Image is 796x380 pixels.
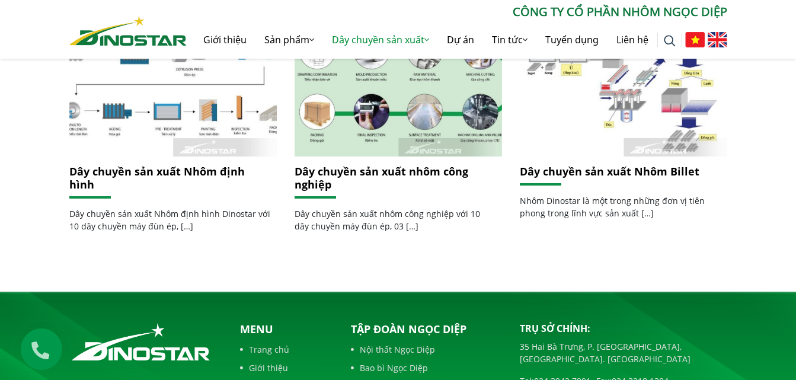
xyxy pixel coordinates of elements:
a: Dây chuyền sản xuất Nhôm Billet [520,164,699,178]
a: Giới thiệu [194,21,255,59]
a: Giới thiệu [240,362,331,374]
a: Trang chủ [240,343,331,356]
img: logo_footer [69,321,212,363]
img: Tiếng Việt [685,32,705,47]
p: 35 Hai Bà Trưng, P. [GEOGRAPHIC_DATA], [GEOGRAPHIC_DATA]. [GEOGRAPHIC_DATA] [520,340,727,365]
img: search [664,35,676,47]
a: Nội thất Ngọc Diệp [351,343,502,356]
a: Bao bì Ngọc Diệp [351,362,502,374]
a: Liên hệ [608,21,657,59]
p: Dây chuyền sản xuất nhôm công nghiệp với 10 dây chuyền máy đùn ép, 03 […] [295,207,496,232]
p: Trụ sở chính: [520,321,727,336]
a: Dây chuyền sản xuất nhôm công nghiệp [295,164,468,191]
a: Tuyển dụng [536,21,608,59]
img: Dây chuyền sản xuất Nhôm định hình [69,18,276,157]
a: Dây chuyền sản xuất Nhôm Billet [520,18,727,157]
p: Dây chuyền sản xuất Nhôm định hình Dinostar với 10 dây chuyền máy đùn ép, […] [69,207,271,232]
img: English [708,32,727,47]
a: Dây chuyền sản xuất [323,21,438,59]
a: Dây chuyền sản xuất Nhôm định hình [69,164,245,191]
a: Sản phẩm [255,21,323,59]
a: Dự án [438,21,483,59]
img: Nhôm Dinostar [69,16,187,46]
img: Dây chuyền sản xuất nhôm công nghiệp [294,18,501,157]
a: Dây chuyền sản xuất nhôm công nghiệp [295,18,502,157]
p: CÔNG TY CỔ PHẦN NHÔM NGỌC DIỆP [187,3,727,21]
p: Nhôm Dinostar là một trong những đơn vị tiên phong trong lĩnh vực sản xuất […] [520,194,721,219]
p: Tập đoàn Ngọc Diệp [351,321,502,337]
a: Tin tức [483,21,536,59]
img: Dây chuyền sản xuất Nhôm Billet [519,18,727,157]
p: Menu [240,321,331,337]
a: Dây chuyền sản xuất Nhôm định hình [69,18,277,157]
